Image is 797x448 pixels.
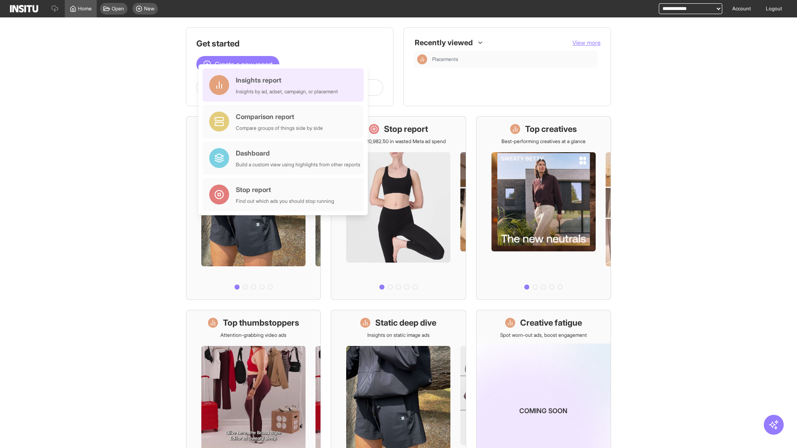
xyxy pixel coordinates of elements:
[572,39,601,46] span: View more
[10,5,38,12] img: Logo
[501,138,586,145] p: Best-performing creatives at a glance
[331,116,466,300] a: Stop reportSave £20,982.50 in wasted Meta ad spend
[196,56,279,73] button: Create a new report
[220,332,286,338] p: Attention-grabbing video ads
[78,5,92,12] span: Home
[186,116,321,300] a: What's live nowSee all active ads instantly
[525,123,577,135] h1: Top creatives
[384,123,428,135] h1: Stop report
[417,54,427,64] div: Insights
[375,317,436,329] h1: Static deep dive
[236,112,323,122] div: Comparison report
[144,5,154,12] span: New
[215,59,273,69] span: Create a new report
[476,116,611,300] a: Top creativesBest-performing creatives at a glance
[432,56,594,63] span: Placements
[236,198,334,205] div: Find out which ads you should stop running
[351,138,446,145] p: Save £20,982.50 in wasted Meta ad spend
[236,148,360,158] div: Dashboard
[112,5,124,12] span: Open
[236,125,323,131] div: Compare groups of things side by side
[367,332,430,338] p: Insights on static image ads
[236,75,338,85] div: Insights report
[236,185,334,195] div: Stop report
[236,88,338,95] div: Insights by ad, adset, campaign, or placement
[572,39,601,47] button: View more
[236,161,360,168] div: Build a custom view using highlights from other reports
[196,38,383,49] h1: Get started
[432,56,458,63] span: Placements
[223,317,299,329] h1: Top thumbstoppers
